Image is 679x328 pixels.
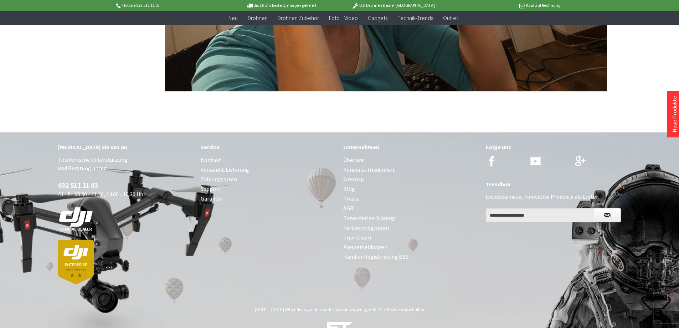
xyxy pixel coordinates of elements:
[201,194,336,203] a: Garantie
[243,11,273,25] a: Drohnen
[438,11,463,25] a: Outlet
[343,213,479,223] a: Dateschutzerklärung
[343,175,479,184] a: Sitemap
[228,14,238,21] span: Neu
[368,14,387,21] span: Gadgets
[223,11,243,25] a: Neu
[338,1,449,10] p: DJI Drohnen Dealer [GEOGRAPHIC_DATA]
[115,1,226,10] p: Hotline 032 511 11 03
[58,155,194,284] p: Telefonische Unterstützung und Beratung unter: Di - Fr: 08:30 - 11.30, 14.00 - 16.30 Uhr
[329,14,358,21] span: Foto + Video
[201,184,336,194] a: Support
[273,11,324,25] a: Drohnen Zubehör
[58,142,194,152] div: [MEDICAL_DATA] Sie uns an
[449,1,560,10] p: Kauf auf Rechnung
[289,307,319,313] a: trenderia gmbh
[278,14,319,21] span: Drohnen Zubehör
[226,1,338,10] p: Bis 16 Uhr bestellt, morgen geliefert.
[201,175,336,184] a: Zahlungsarten
[248,14,268,21] span: Drohnen
[58,181,98,190] a: 032 511 11 03
[486,142,621,152] div: Folge uns
[397,14,433,21] span: Technik-Trends
[58,240,94,284] img: dji-partner-enterprise_goldLoJgYOWPUIEBO.png
[443,14,458,21] span: Outlet
[343,252,479,262] a: Händler Registrierung B2B
[392,11,438,25] a: Technik-Trends
[201,165,336,175] a: Versand & Lieferung
[343,142,479,152] div: Unternehmen
[343,203,479,213] a: AGB
[343,223,479,233] a: Partnerprogramm
[343,184,479,194] a: Blog
[486,208,594,222] input: Ihre E-Mail Adresse
[58,207,94,231] img: white-dji-schweiz-logo-official_140x140.png
[343,155,479,165] a: Über uns
[343,165,479,175] a: Kundenzufriedenheit
[201,142,336,152] div: Service
[343,194,479,203] a: Presse
[60,307,619,313] div: [DATE] - [DATE] © - made by - Alle Rechte vorbehalten
[363,11,392,25] a: Gadgets
[671,96,678,132] a: Neue Produkte
[486,192,621,201] p: Entdecke neue, innovative Produkte als Erster.
[201,155,336,165] a: Kontakt
[594,208,621,222] button: Newsletter abonnieren
[486,180,621,189] div: Trendbox
[343,242,479,252] a: Pressemeldungen
[343,233,479,242] a: Impressum
[338,307,376,313] a: creativeagent gmbh
[324,11,363,25] a: Foto + Video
